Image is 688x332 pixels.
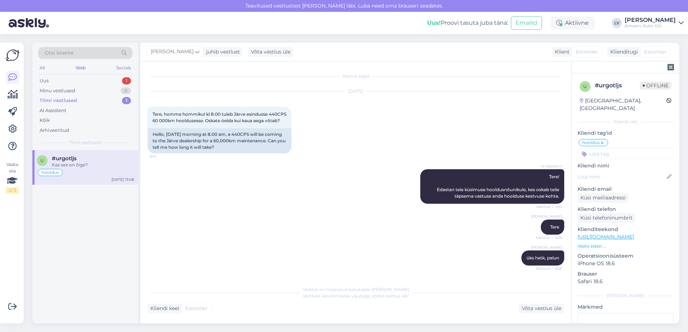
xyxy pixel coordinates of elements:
p: Brauser [578,270,674,278]
span: Offline [640,82,671,89]
div: Kõik [40,117,50,124]
p: Kliendi nimi [578,162,674,170]
div: [DATE] [148,88,564,94]
div: juhib vestlust [203,48,240,56]
a: [URL][DOMAIN_NAME] [578,234,634,240]
div: [PERSON_NAME] [578,292,674,299]
span: Vestluse ülevõtmiseks vajutage [303,293,409,299]
span: u [40,158,44,163]
span: Nähtud ✓ 9:56 [535,266,562,271]
div: 1 [122,77,131,84]
b: Uus! [427,19,441,26]
span: 9:51 [150,154,177,159]
img: Askly Logo [6,49,19,62]
span: Tere, homme hommikul kl 8.00 tuleb Järve esindusse 440CPS 60 000km hooldusesse. Oskate öelda kui ... [153,111,288,123]
p: Kliendi tag'id [578,129,674,137]
span: Nähtud ✓ 9:56 [535,235,562,240]
div: 0 [121,87,131,94]
span: Estonian [576,48,598,56]
span: hooldus [582,140,600,145]
div: [GEOGRAPHIC_DATA], [GEOGRAPHIC_DATA] [580,97,666,112]
span: [PERSON_NAME] [151,48,194,56]
div: Kliendi info [578,119,674,125]
i: „Võtke vestlus üle” [370,293,409,299]
span: Estonian [644,48,666,56]
div: [PERSON_NAME] [625,17,676,23]
p: Kliendi telefon [578,206,674,213]
span: u [583,84,587,89]
div: Kas see on õige? [52,162,134,168]
div: # urgotljs [595,81,640,90]
div: [DATE] 13:08 [112,177,134,182]
span: üks hetk, palun [526,255,559,260]
div: Klienditugi [607,48,638,56]
div: Arhiveeritud [40,127,69,134]
p: Safari 18.6 [578,278,674,285]
a: [PERSON_NAME]Amserv Auto OÜ [625,17,684,29]
div: Küsi telefoninumbrit [578,213,635,223]
div: Kliendi keel [148,305,179,312]
p: Märkmed [578,303,674,311]
span: Estonian [185,305,207,312]
p: Klienditeekond [578,226,674,233]
div: Socials [115,63,132,73]
div: 1 [122,97,131,104]
span: Tiimi vestlused [69,139,101,146]
button: Emailid [511,16,542,30]
span: #urgotljs [52,155,77,162]
div: Vaata siia [6,161,19,194]
span: AI Assistent [535,163,562,169]
div: Vestlus algas [148,73,564,79]
div: Amserv Auto OÜ [625,23,676,29]
span: [PERSON_NAME] [531,214,562,219]
p: Vaata edasi ... [578,243,674,249]
div: AI Assistent [40,107,66,114]
div: Proovi tasuta juba täna: [427,19,508,27]
div: 2 / 3 [6,187,19,194]
div: Hello, [DATE] morning at 8.00 am, a 440CPS will be coming to the Järve dealership for a 60,000km ... [148,128,291,153]
span: Vestlus on määratud kasutajale [PERSON_NAME] [303,287,409,292]
div: All [38,63,46,73]
span: [PERSON_NAME] [531,245,562,250]
span: Nähtud ✓ 9:51 [535,204,562,209]
input: Lisa nimi [578,173,665,181]
input: Lisa tag [578,148,674,159]
span: Tere [550,224,559,230]
div: Klient [552,48,570,56]
div: Võta vestlus üle [519,304,564,313]
div: Web [74,63,87,73]
span: hooldus [41,170,59,175]
span: Otsi kliente [45,49,73,57]
div: Tiimi vestlused [40,97,77,104]
p: iPhone OS 18.6 [578,260,674,267]
div: Aktiivne [551,17,594,29]
img: zendesk [667,64,674,70]
div: Minu vestlused [40,87,75,94]
div: LV [612,18,622,28]
div: Uus [40,77,49,84]
div: Küsi meiliaadressi [578,193,629,203]
div: Võta vestlus üle [248,47,293,57]
p: Operatsioonisüsteem [578,252,674,260]
p: Kliendi email [578,185,674,193]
